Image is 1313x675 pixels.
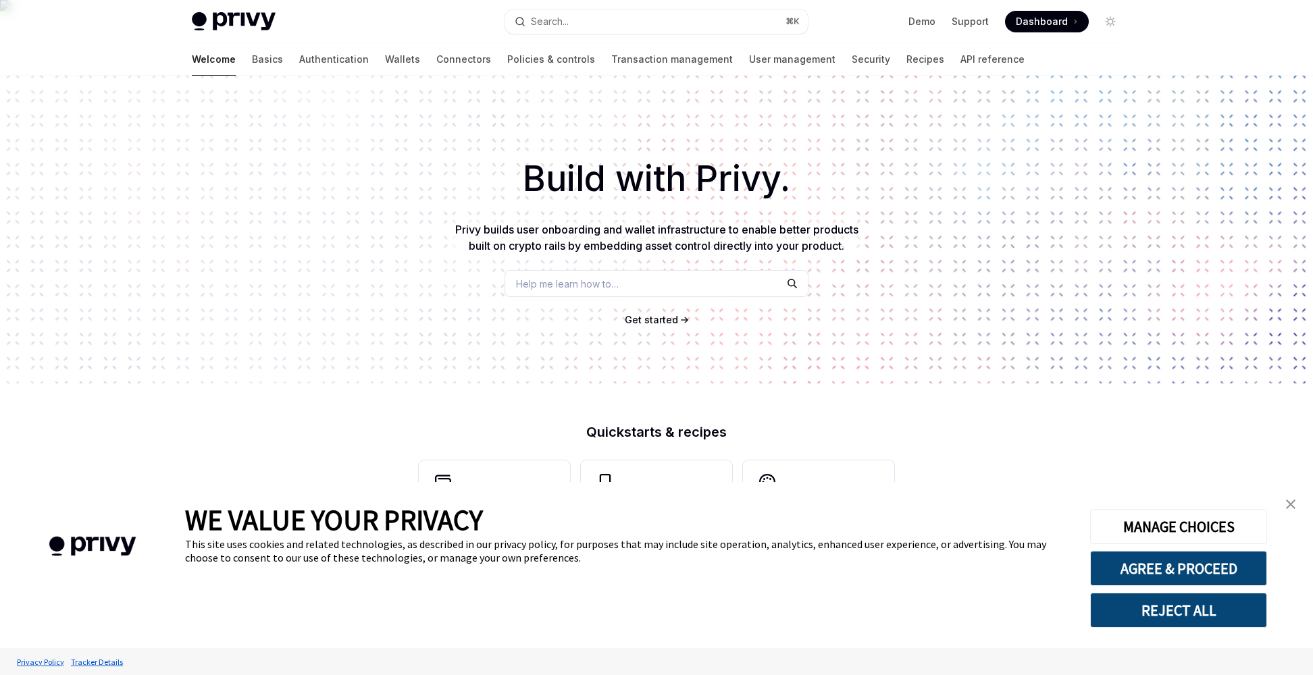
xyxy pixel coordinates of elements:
a: **** *****Whitelabel login, wallets, and user management with your own UI and branding. [743,460,894,598]
a: Tracker Details [68,650,126,674]
div: This site uses cookies and related technologies, as described in our privacy policy, for purposes... [185,537,1070,564]
a: User management [749,43,835,76]
a: Basics [252,43,283,76]
a: Get started [625,313,678,327]
img: close banner [1286,500,1295,509]
a: API reference [960,43,1025,76]
a: Wallets [385,43,420,76]
h2: Quickstarts & recipes [419,425,894,439]
button: Search...⌘K [505,9,808,34]
a: Support [952,15,989,28]
a: Authentication [299,43,369,76]
a: close banner [1277,491,1304,518]
a: Demo [908,15,935,28]
a: Transaction management [611,43,733,76]
span: Privy builds user onboarding and wallet infrastructure to enable better products built on crypto ... [455,223,858,252]
span: WE VALUE YOUR PRIVACY [185,502,483,537]
a: Dashboard [1005,11,1089,32]
a: **** **** **** ***Use the React Native SDK to build a mobile app on Solana. [581,460,732,598]
div: Search... [531,13,569,30]
button: MANAGE CHOICES [1090,509,1267,544]
h1: Build with Privy. [22,153,1291,205]
span: Get started [625,314,678,325]
button: AGREE & PROCEED [1090,551,1267,586]
img: company logo [20,517,165,576]
a: Privacy Policy [14,650,68,674]
a: Security [852,43,890,76]
a: Welcome [192,43,236,76]
a: Recipes [906,43,944,76]
img: light logo [192,12,276,31]
a: Connectors [436,43,491,76]
span: ⌘ K [786,16,800,27]
button: REJECT ALL [1090,593,1267,628]
button: Toggle dark mode [1100,11,1121,32]
a: Policies & controls [507,43,595,76]
span: Help me learn how to… [516,277,619,291]
span: Dashboard [1016,15,1068,28]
